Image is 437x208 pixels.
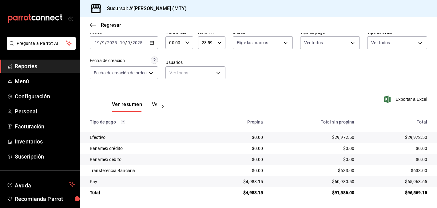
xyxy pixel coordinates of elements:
[364,167,427,174] div: $633.00
[237,40,268,46] span: Elige las marcas
[90,57,125,64] div: Fecha de creación
[15,152,75,161] span: Suscripción
[7,37,76,50] button: Pregunta a Parrot AI
[211,145,263,151] div: $0.00
[130,40,132,45] span: /
[112,101,157,112] div: navigation tabs
[4,45,76,51] a: Pregunta a Parrot AI
[102,5,187,12] h3: Sucursal: A'[PERSON_NAME] (MTY)
[90,30,158,34] label: Fecha
[15,77,75,85] span: Menú
[15,122,75,131] span: Facturación
[364,134,427,140] div: $29,972.50
[273,156,355,163] div: $0.00
[364,120,427,124] div: Total
[364,145,427,151] div: $0.00
[112,101,142,112] button: Ver resumen
[165,66,225,79] div: Ver todos
[90,134,201,140] div: Efectivo
[152,101,175,112] button: Ver pagos
[90,22,121,28] button: Regresar
[165,60,225,65] label: Usuarios
[15,181,67,188] span: Ayuda
[364,190,427,196] div: $96,569.15
[90,120,201,124] div: Tipo de pago
[273,120,355,124] div: Total sin propina
[385,96,427,103] button: Exportar a Excel
[105,40,107,45] span: /
[94,40,100,45] input: --
[120,40,125,45] input: --
[15,195,75,203] span: Recomienda Parrot
[101,22,121,28] span: Regresar
[273,179,355,185] div: $60,980.50
[132,40,143,45] input: ----
[211,134,263,140] div: $0.00
[211,190,263,196] div: $4,983.15
[273,145,355,151] div: $0.00
[371,40,390,46] span: Ver todos
[304,40,323,46] span: Ver todos
[125,40,127,45] span: /
[364,179,427,185] div: $65,963.65
[90,145,201,151] div: Banamex crédito
[15,62,75,70] span: Reportes
[121,120,125,124] svg: Los pagos realizados con Pay y otras terminales son montos brutos.
[15,107,75,116] span: Personal
[165,30,193,34] label: Hora inicio
[90,190,201,196] div: Total
[198,30,225,34] label: Hora fin
[15,137,75,146] span: Inventarios
[118,40,119,45] span: -
[273,167,355,174] div: $633.00
[211,156,263,163] div: $0.00
[127,40,130,45] input: --
[211,167,263,174] div: $0.00
[211,179,263,185] div: $4,983.15
[211,120,263,124] div: Propina
[364,156,427,163] div: $0.00
[68,16,73,21] button: open_drawer_menu
[107,40,117,45] input: ----
[17,40,66,47] span: Pregunta a Parrot AI
[90,167,201,174] div: Transferencia Bancaria
[102,40,105,45] input: --
[90,156,201,163] div: Banamex débito
[273,190,355,196] div: $91,586.00
[94,70,147,76] span: Fecha de creación de orden
[90,179,201,185] div: Pay
[100,40,102,45] span: /
[273,134,355,140] div: $29,972.50
[15,92,75,100] span: Configuración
